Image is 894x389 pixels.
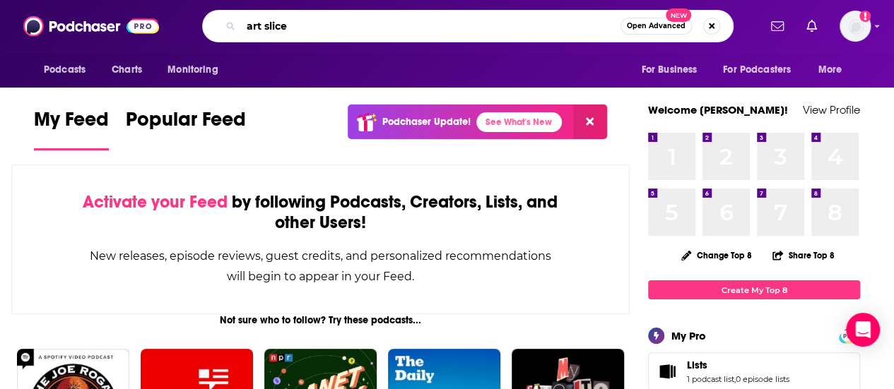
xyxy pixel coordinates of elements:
span: Activate your Feed [83,191,228,213]
a: Popular Feed [126,107,246,150]
a: My Feed [34,107,109,150]
a: Show notifications dropdown [801,14,823,38]
svg: Add a profile image [859,11,871,22]
a: Lists [653,361,681,381]
a: Welcome [PERSON_NAME]! [648,103,788,116]
div: Open Intercom Messenger [846,313,880,347]
div: Not sure who to follow? Try these podcasts... [11,314,630,326]
button: open menu [714,56,811,83]
span: More [818,60,842,80]
a: See What's New [476,112,562,132]
div: New releases, episode reviews, guest credits, and personalized recommendations will begin to appe... [83,246,558,287]
span: Popular Feed [126,107,246,140]
button: Show profile menu [840,11,871,42]
button: Change Top 8 [673,246,760,264]
a: Charts [102,56,151,83]
span: PRO [841,330,858,341]
a: 0 episode lists [736,374,789,384]
span: Podcasts [44,60,86,80]
img: User Profile [840,11,871,42]
div: My Pro [671,329,706,342]
a: PRO [841,330,858,340]
span: Logged in as mdekoning [840,11,871,42]
span: My Feed [34,107,109,140]
span: Open Advanced [627,23,686,30]
button: open menu [158,56,236,83]
span: For Business [641,60,697,80]
button: Open AdvancedNew [620,18,692,35]
div: Search podcasts, credits, & more... [202,10,734,42]
a: View Profile [803,103,860,116]
button: open menu [34,56,104,83]
img: Podchaser - Follow, Share and Rate Podcasts [23,13,159,40]
button: open menu [631,56,714,83]
span: Charts [112,60,142,80]
a: Show notifications dropdown [765,14,789,38]
a: 1 podcast list [687,374,734,384]
input: Search podcasts, credits, & more... [241,15,620,37]
button: Share Top 8 [772,241,835,269]
p: Podchaser Update! [382,116,471,128]
span: Monitoring [167,60,218,80]
a: Create My Top 8 [648,280,860,299]
span: , [734,374,736,384]
span: New [666,8,691,22]
button: open menu [808,56,860,83]
a: Lists [687,359,789,371]
div: by following Podcasts, Creators, Lists, and other Users! [83,192,558,233]
span: Lists [687,359,707,371]
span: For Podcasters [723,60,791,80]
